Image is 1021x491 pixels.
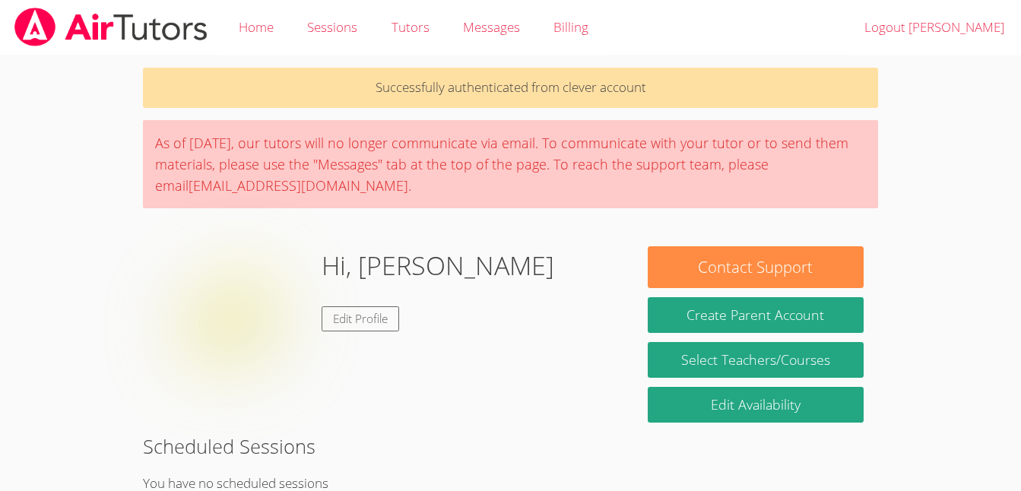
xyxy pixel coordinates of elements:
img: default.png [157,246,309,398]
p: Successfully authenticated from clever account [143,68,878,108]
a: Edit Profile [322,306,399,331]
a: Select Teachers/Courses [648,342,864,378]
button: Create Parent Account [648,297,864,333]
a: Edit Availability [648,387,864,423]
h2: Scheduled Sessions [143,432,878,461]
button: Contact Support [648,246,864,288]
span: Messages [463,18,520,36]
div: As of [DATE], our tutors will no longer communicate via email. To communicate with your tutor or ... [143,120,878,208]
img: airtutors_banner-c4298cdbf04f3fff15de1276eac7730deb9818008684d7c2e4769d2f7ddbe033.png [13,8,209,46]
h1: Hi, [PERSON_NAME] [322,246,554,285]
